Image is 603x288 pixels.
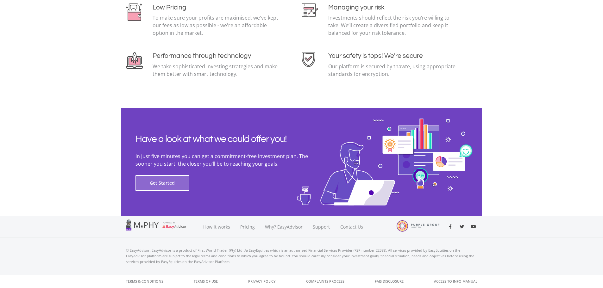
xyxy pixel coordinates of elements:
h4: Managing your risk [328,3,457,11]
p: To make sure your profits are maximised, we've kept our fees as low as possible - we're an afford... [153,14,281,37]
a: Pricing [235,216,260,237]
a: Privacy Policy [248,275,276,288]
a: How it works [198,216,235,237]
h4: Your safety is tops! We're secure [328,52,457,60]
a: Terms & Conditions [126,275,163,288]
p: In just five minutes you can get a commitment-free investment plan. The sooner you start, the clo... [135,152,325,168]
p: © EasyAdvisor. EasyAdvisor is a product of First World Trader (Pty) Ltd t/a EasyEquities which is... [126,248,477,265]
p: We take sophisticated investing strategies and make them better with smart technology. [153,63,281,78]
h4: Performance through technology [153,52,281,60]
p: Investments should reflect the risk you’re willing to take. We’ll create a diversified portfolio ... [328,14,457,37]
button: Get Started [135,175,189,191]
h4: Low Pricing [153,3,281,11]
a: Access to Info Manual [434,275,477,288]
a: FAIS Disclosure [375,275,404,288]
a: Why? EasyAdvisor [260,216,308,237]
a: Support [308,216,335,237]
a: Contact Us [335,216,369,237]
a: Terms of Use [194,275,218,288]
h2: Have a look at what we could offer you! [135,133,325,145]
p: Our platform is secured by thawte, using appropriate standards for encryption. [328,63,457,78]
a: Complaints Process [306,275,344,288]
